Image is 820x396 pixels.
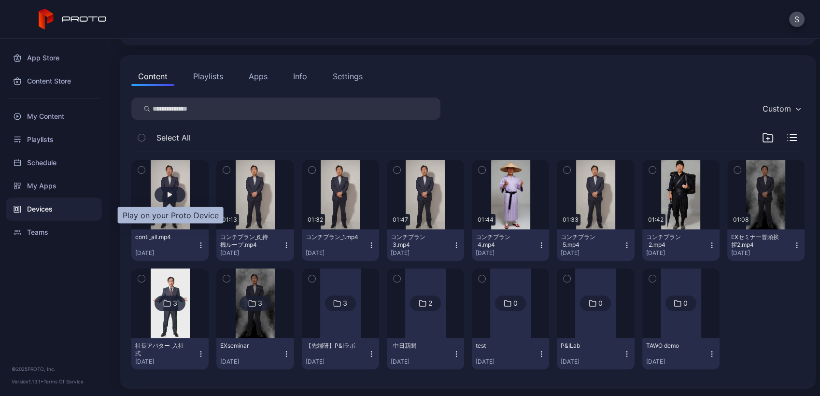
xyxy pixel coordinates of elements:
[343,299,347,308] div: 3
[12,365,96,373] div: © 2025 PROTO, Inc.
[6,70,102,93] a: Content Store
[557,229,634,261] button: コンチプラン_5.mp4[DATE]
[216,229,294,261] button: コンチプラン_6_待機ループ.mp4[DATE]
[6,198,102,221] a: Devices
[6,128,102,151] a: Playlists
[476,342,529,350] div: test
[476,358,537,366] div: [DATE]
[306,249,368,257] div: [DATE]
[561,233,614,249] div: コンチプラン_5.mp4
[476,233,529,249] div: コンチプラン_4.mp4
[6,221,102,244] a: Teams
[763,104,791,113] div: Custom
[472,229,549,261] button: コンチプラン_4.mp4[DATE]
[646,358,708,366] div: [DATE]
[131,338,209,369] button: 社長アバター_入社式[DATE]
[391,358,452,366] div: [DATE]
[727,229,805,261] button: EXセミナー冒頭挨拶2.mp4[DATE]
[135,233,188,241] div: conti_all.mp4
[131,229,209,261] button: conti_all.mp4[DATE]
[186,67,230,86] button: Playlists
[561,358,622,366] div: [DATE]
[302,338,379,369] button: 【先端研】P&Iラボ[DATE]
[387,229,464,261] button: コンチプラン_3.mp4[DATE]
[118,207,224,223] div: Play on your Proto Device
[12,379,43,384] span: Version 1.13.1 •
[513,299,518,308] div: 0
[428,299,432,308] div: 2
[598,299,603,308] div: 0
[306,342,359,350] div: 【先端研】P&Iラボ
[135,358,197,366] div: [DATE]
[220,249,282,257] div: [DATE]
[561,342,614,350] div: P&ILab
[557,338,634,369] button: P&ILab[DATE]
[286,67,314,86] button: Info
[731,233,784,249] div: EXセミナー冒頭挨拶2.mp4
[302,229,379,261] button: コンチプラン_1.mp4[DATE]
[293,71,307,82] div: Info
[789,12,805,27] button: S
[391,249,452,257] div: [DATE]
[472,338,549,369] button: test[DATE]
[6,46,102,70] a: App Store
[758,98,805,120] button: Custom
[131,67,174,86] button: Content
[43,379,84,384] a: Terms Of Service
[476,249,537,257] div: [DATE]
[220,358,282,366] div: [DATE]
[242,67,274,86] button: Apps
[391,233,444,249] div: コンチプラン_3.mp4
[220,233,273,249] div: コンチプラン_6_待機ループ.mp4
[646,233,699,249] div: コンチプラン_2.mp4
[391,342,444,350] div: _中日新聞
[220,342,273,350] div: EXseminar
[306,233,359,241] div: コンチプラン_1.mp4
[135,249,197,257] div: [DATE]
[646,249,708,257] div: [DATE]
[173,299,177,308] div: 3
[561,249,622,257] div: [DATE]
[306,358,368,366] div: [DATE]
[646,342,699,350] div: TAWO demo
[6,151,102,174] a: Schedule
[6,105,102,128] a: My Content
[333,71,363,82] div: Settings
[642,229,720,261] button: コンチプラン_2.mp4[DATE]
[258,299,262,308] div: 3
[642,338,720,369] button: TAWO demo[DATE]
[216,338,294,369] button: EXseminar[DATE]
[6,174,102,198] a: My Apps
[135,342,188,357] div: 社長アバター_入社式
[683,299,688,308] div: 0
[731,249,793,257] div: [DATE]
[387,338,464,369] button: _中日新聞[DATE]
[156,132,191,143] span: Select All
[326,67,369,86] button: Settings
